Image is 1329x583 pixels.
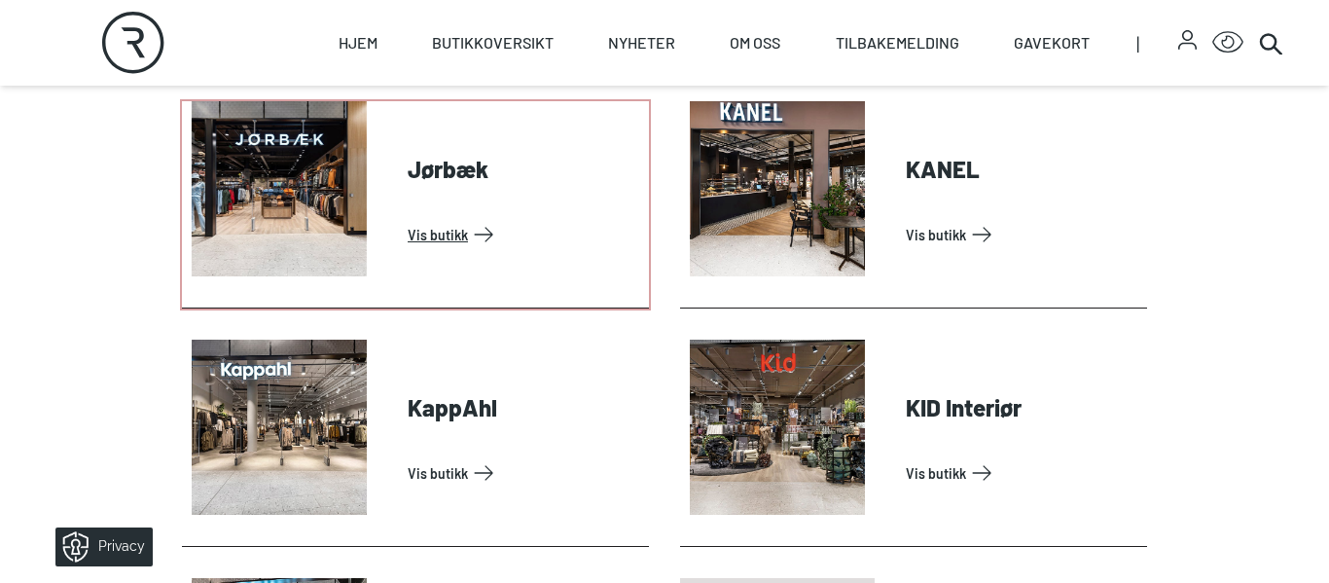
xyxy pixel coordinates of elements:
button: Open Accessibility Menu [1212,27,1243,58]
a: Vis Butikk: KID Interiør [906,457,1139,489]
a: Vis Butikk: Jørbæk [408,219,641,250]
iframe: Manage Preferences [19,521,178,573]
a: Vis Butikk: KANEL [906,219,1139,250]
a: Vis Butikk: KappAhl [408,457,641,489]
